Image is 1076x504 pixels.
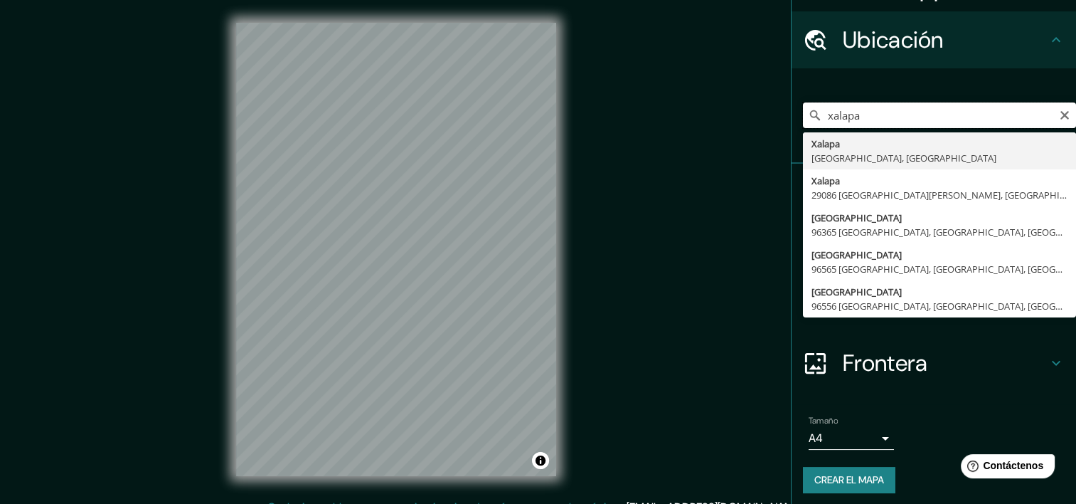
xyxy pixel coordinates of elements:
[811,248,1067,262] div: [GEOGRAPHIC_DATA]
[803,467,895,493] button: Crear el mapa
[811,262,1067,276] div: 96565 [GEOGRAPHIC_DATA], [GEOGRAPHIC_DATA], [GEOGRAPHIC_DATA]
[811,299,1067,313] div: 96556 [GEOGRAPHIC_DATA], [GEOGRAPHIC_DATA], [GEOGRAPHIC_DATA]
[792,335,1076,392] div: Frontera
[792,221,1076,278] div: Estilo
[803,103,1076,128] input: Elige tu ciudad o área
[843,349,1048,377] h4: Frontera
[843,292,1048,320] h4: Diseño
[811,225,1067,239] div: 96365 [GEOGRAPHIC_DATA], [GEOGRAPHIC_DATA], [GEOGRAPHIC_DATA]
[811,188,1067,202] div: 29086 [GEOGRAPHIC_DATA][PERSON_NAME], [GEOGRAPHIC_DATA], [GEOGRAPHIC_DATA]
[792,11,1076,68] div: Ubicación
[236,23,556,476] canvas: Mapa
[811,174,1067,188] div: Xalapa
[949,448,1060,488] iframe: Help widget launcher
[809,427,894,450] div: A4
[1059,107,1070,121] button: Claro
[814,471,884,489] font: Crear el mapa
[792,164,1076,221] div: Pines
[843,26,1048,54] h4: Ubicación
[792,278,1076,335] div: Diseño
[811,211,1067,225] div: [GEOGRAPHIC_DATA]
[532,452,549,469] button: Alternar atribución
[811,137,1067,151] div: Xalapa
[809,415,838,427] label: Tamaño
[811,285,1067,299] div: [GEOGRAPHIC_DATA]
[811,151,1067,165] div: [GEOGRAPHIC_DATA], [GEOGRAPHIC_DATA]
